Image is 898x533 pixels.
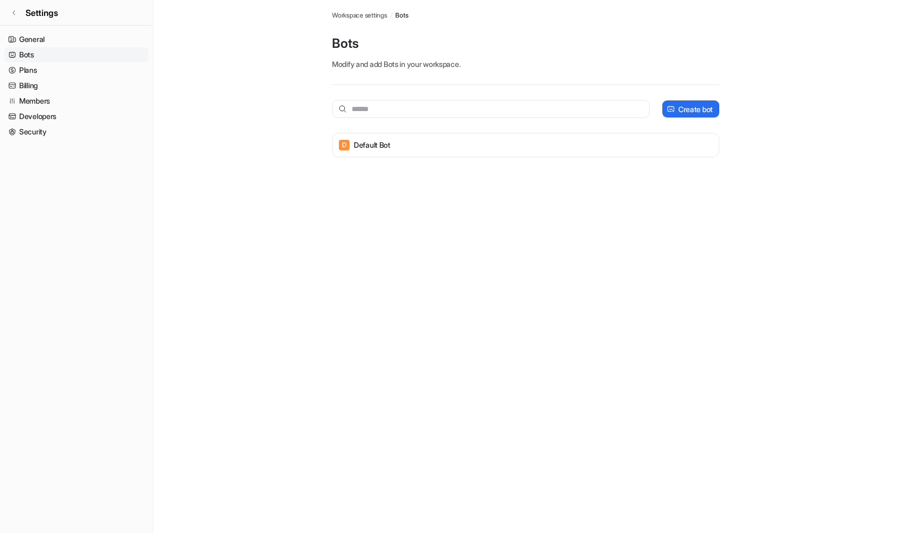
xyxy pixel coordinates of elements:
p: Modify and add Bots in your workspace. [332,58,719,70]
a: Plans [4,63,148,78]
button: Create bot [662,100,719,117]
a: Billing [4,78,148,93]
a: Security [4,124,148,139]
span: D [339,140,350,150]
a: Bots [4,47,148,62]
p: Create bot [678,104,713,115]
img: create [667,105,675,113]
span: / [390,11,393,20]
a: General [4,32,148,47]
p: Default Bot [354,140,390,150]
a: Members [4,94,148,108]
a: Workspace settings [332,11,387,20]
a: Bots [395,11,408,20]
a: Developers [4,109,148,124]
p: Bots [332,35,719,52]
span: Settings [26,6,58,19]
